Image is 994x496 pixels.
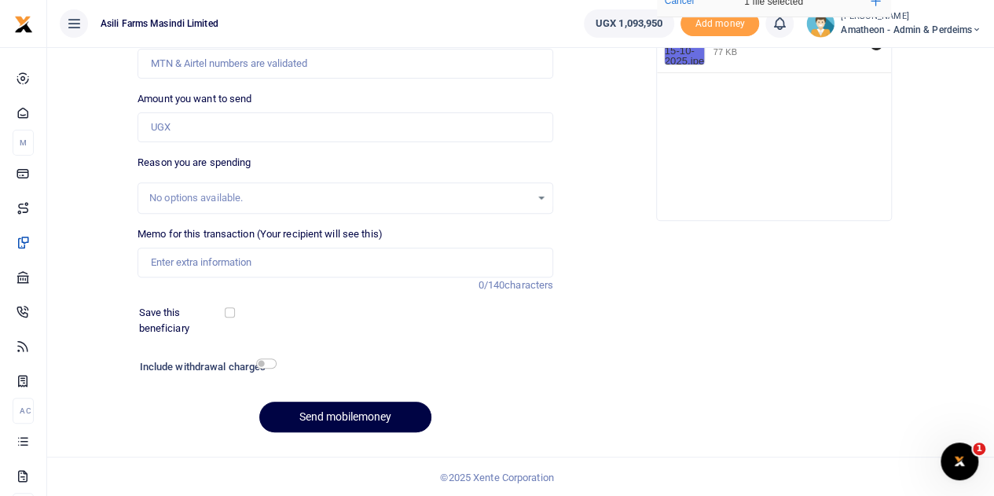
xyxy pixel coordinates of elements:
[14,17,33,29] a: logo-small logo-large logo-large
[479,279,505,291] span: 0/140
[138,248,553,277] input: Enter extra information
[806,9,981,38] a: profile-user [PERSON_NAME] Amatheon - Admin & Perdeims
[680,17,759,28] a: Add money
[841,23,981,37] span: Amatheon - Admin & Perdeims
[259,402,431,432] button: Send mobilemoney
[138,49,553,79] input: MTN & Airtel numbers are validated
[140,361,270,373] h6: Include withdrawal charges
[713,46,737,57] div: 77 KB
[680,11,759,37] span: Add money
[504,279,553,291] span: characters
[149,190,530,206] div: No options available.
[138,112,553,142] input: UGX
[94,17,225,31] span: Asili Farms Masindi Limited
[138,155,251,171] label: Reason you are spending
[941,443,978,480] iframe: Intercom live chat
[13,130,34,156] li: M
[14,15,33,34] img: logo-small
[138,226,383,242] label: Memo for this transaction (Your recipient will see this)
[973,443,985,455] span: 1
[138,91,251,107] label: Amount you want to send
[841,10,981,24] small: [PERSON_NAME]
[806,9,834,38] img: profile-user
[584,9,674,38] a: UGX 1,093,950
[680,11,759,37] li: Toup your wallet
[596,16,662,31] span: UGX 1,093,950
[13,398,34,424] li: Ac
[139,305,228,336] label: Save this beneficiary
[578,9,680,38] li: Wallet ballance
